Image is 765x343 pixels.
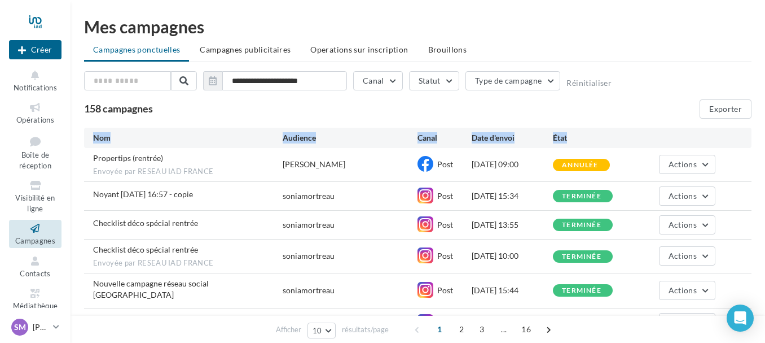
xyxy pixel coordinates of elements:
div: annulée [562,162,598,169]
div: Canal [417,132,472,144]
div: [DATE] 15:44 [472,285,553,296]
span: Contacts [20,269,51,278]
span: Post [437,191,453,201]
span: Envoyée par RESEAU IAD FRANCE [93,167,283,177]
span: Notifications [14,83,57,92]
button: Réinitialiser [566,79,612,88]
a: Médiathèque [9,285,61,312]
div: terminée [562,222,601,229]
button: Actions [659,281,715,300]
span: 16 [517,320,535,338]
div: [DATE] 09:00 [472,159,553,170]
button: Actions [659,313,715,332]
a: Campagnes [9,220,61,248]
span: Boîte de réception [19,150,51,170]
span: Brouillons [428,45,467,54]
button: Exporter [700,99,751,119]
span: 2 [452,320,471,338]
span: SM [14,322,26,333]
div: Mes campagnes [84,18,751,35]
span: Actions [669,159,697,169]
span: Campagnes publicitaires [200,45,291,54]
span: Actions [669,220,697,229]
div: Open Intercom Messenger [727,305,754,332]
span: Post [437,251,453,260]
a: Opérations [9,99,61,127]
a: SM [PERSON_NAME] [9,316,61,338]
div: [DATE] 15:34 [472,190,553,202]
span: Operations sur inscription [310,45,408,54]
div: [PERSON_NAME] [283,159,345,170]
p: [PERSON_NAME] [33,322,49,333]
span: 1 [430,320,449,338]
span: 3 [473,320,491,338]
div: terminée [562,193,601,200]
span: Envoyée par RESEAU IAD FRANCE [93,258,283,268]
div: Nom [93,132,283,144]
div: soniamortreau [283,219,335,231]
div: État [553,132,634,144]
div: [DATE] 10:00 [472,250,553,262]
span: Médiathèque [13,301,58,310]
div: Nouvelle campagne [9,40,61,59]
button: Créer [9,40,61,59]
span: Post [437,285,453,295]
div: soniamortreau [283,285,335,296]
span: Afficher [276,324,301,335]
button: Canal [353,71,403,90]
span: 10 [313,326,322,335]
span: Nouvelle campagne réseau social Maison Jarzé [93,279,209,299]
div: terminée [562,287,601,294]
div: soniamortreau [283,190,335,202]
span: Checklist déco spécial rentrée [93,218,198,228]
button: Actions [659,186,715,206]
span: Post [437,220,453,229]
span: Checklist déco spécial rentrée [93,245,198,254]
div: Date d'envoi [472,132,553,144]
button: Actions [659,246,715,266]
a: Boîte de réception [9,132,61,173]
div: soniamortreau [283,250,335,262]
span: Actions [669,285,697,295]
span: Visibilité en ligne [15,193,55,213]
button: Statut [409,71,459,90]
span: ... [495,320,513,338]
button: Actions [659,155,715,174]
span: Opérations [16,115,54,124]
span: Actions [669,251,697,260]
span: Actions [669,191,697,201]
span: Post [437,159,453,169]
span: Noyant 29-08-2025 16:57 - copie [93,189,193,199]
button: 10 [307,323,336,338]
button: Actions [659,215,715,235]
a: Contacts [9,253,61,280]
span: Propertips (rentrée) [93,153,163,163]
div: [DATE] 13:55 [472,219,553,231]
a: Visibilité en ligne [9,177,61,215]
span: résultats/page [342,324,389,335]
div: terminée [562,253,601,260]
button: Type de campagne [465,71,561,90]
div: Audience [283,132,418,144]
span: 158 campagnes [84,102,153,115]
span: Campagnes [15,236,55,245]
button: Notifications [9,67,61,94]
